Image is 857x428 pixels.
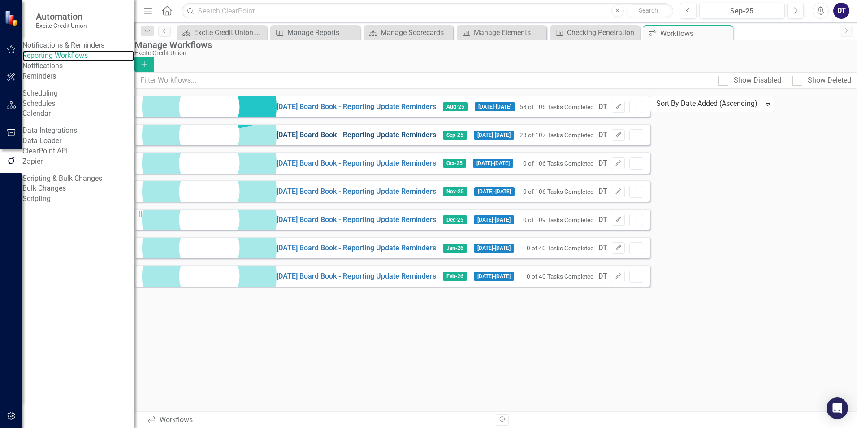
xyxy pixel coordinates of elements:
div: DT [598,102,607,112]
a: [DATE] Board Book - Reporting Update Reminders [277,271,436,282]
span: Search [639,7,658,14]
a: [DATE] Board Book - Reporting Update Reminders [277,187,436,197]
div: DT [598,130,607,140]
div: Workflows [660,28,731,39]
a: Notifications [22,61,134,71]
div: Sep-25 [702,6,782,17]
span: [DATE] - [DATE] [474,272,514,281]
div: Excite Credit Union [134,50,853,57]
a: Bulk Changes [22,183,134,194]
span: Aug-25 [443,102,468,111]
div: Scheduling [22,88,58,99]
a: [DATE] Board Book - Reporting Update Reminders [277,215,436,225]
span: Sep-25 [443,131,467,140]
span: Oct-25 [443,159,466,168]
a: [DATE] Board Book - Reporting Update Reminders [277,102,436,112]
a: Calendar [22,109,134,119]
a: [DATE] Board Book - Reporting Update Reminders [277,130,436,140]
small: Excite Credit Union [36,22,87,29]
div: Manage Reports [287,27,358,38]
a: Manage Scorecards [366,27,451,38]
span: Nov-25 [443,187,467,196]
span: [DATE] - [DATE] [474,131,514,140]
div: DT [598,187,607,197]
div: Manage Workflows [134,40,853,50]
span: [DATE] - [DATE] [474,244,514,253]
span: Feb-26 [443,272,467,281]
a: ClearPoint API [22,146,134,157]
div: Checking Penetration [567,27,637,38]
span: Jan-26 [443,244,467,253]
div: Notifications & Reminders [22,40,104,51]
div: DT [598,215,607,225]
a: [DATE] Board Book - Reporting Update Reminders [277,243,436,253]
a: Zapier [22,157,134,167]
small: 0 of 106 Tasks Completed [523,160,594,167]
span: Dec-25 [443,215,467,224]
div: Excite Credit Union Board Book [194,27,264,38]
small: 0 of 109 Tasks Completed [523,216,594,223]
a: Reporting Workflows [22,51,134,61]
button: Sep-25 [699,3,785,19]
small: 0 of 106 Tasks Completed [523,188,594,195]
a: Excite Credit Union Board Book [179,27,264,38]
small: 0 of 40 Tasks Completed [527,245,594,252]
a: Schedules [22,99,134,109]
a: [DATE] Board Book - Reporting Update Reminders [277,158,436,169]
a: Scripting [22,194,134,204]
span: Automation [36,11,87,22]
img: ClearPoint Strategy [4,10,21,26]
span: [DATE] - [DATE] [473,159,513,168]
div: DT [598,158,607,169]
a: Reminders [22,71,134,82]
div: Show Deleted [808,75,851,86]
div: Data Integrations [22,126,77,136]
div: Manage Elements [474,27,544,38]
a: Manage Elements [459,27,544,38]
div: DT [598,243,607,253]
div: Workflows [147,415,489,425]
div: Manage Scorecards [381,27,451,38]
a: Data Loader [22,136,134,146]
span: [DATE] - [DATE] [474,215,514,224]
button: DT [833,3,849,19]
small: 0 of 40 Tasks Completed [527,273,594,280]
input: Filter Workflows... [134,72,713,89]
small: 23 of 107 Tasks Completed [519,131,594,139]
div: Scripting & Bulk Changes [22,174,102,184]
a: Checking Penetration [552,27,637,38]
small: 58 of 106 Tasks Completed [519,103,594,110]
input: Search ClearPoint... [182,3,673,19]
div: DT [598,271,607,282]
button: Search [626,4,671,17]
a: Manage Reports [273,27,358,38]
span: [DATE] - [DATE] [475,102,515,111]
span: [DATE] - [DATE] [474,187,515,196]
div: Show Disabled [734,75,781,86]
div: Open Intercom Messenger [827,397,848,419]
